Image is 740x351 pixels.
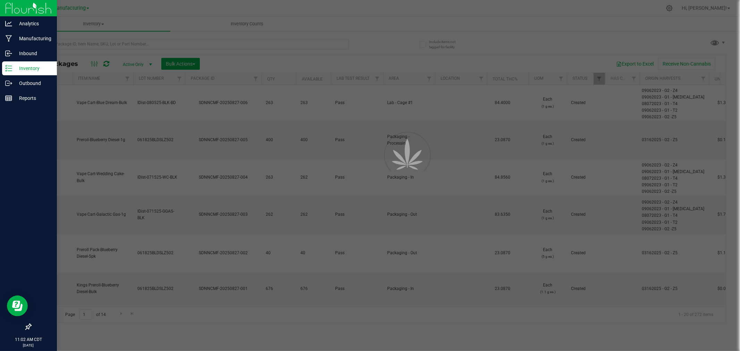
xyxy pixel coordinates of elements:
[5,65,12,72] inline-svg: Inventory
[12,49,54,58] p: Inbound
[12,94,54,102] p: Reports
[5,95,12,102] inline-svg: Reports
[12,19,54,28] p: Analytics
[12,64,54,72] p: Inventory
[7,296,28,316] iframe: Resource center
[5,80,12,87] inline-svg: Outbound
[5,50,12,57] inline-svg: Inbound
[12,34,54,43] p: Manufacturing
[3,343,54,348] p: [DATE]
[5,35,12,42] inline-svg: Manufacturing
[5,20,12,27] inline-svg: Analytics
[12,79,54,87] p: Outbound
[3,336,54,343] p: 11:02 AM CDT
